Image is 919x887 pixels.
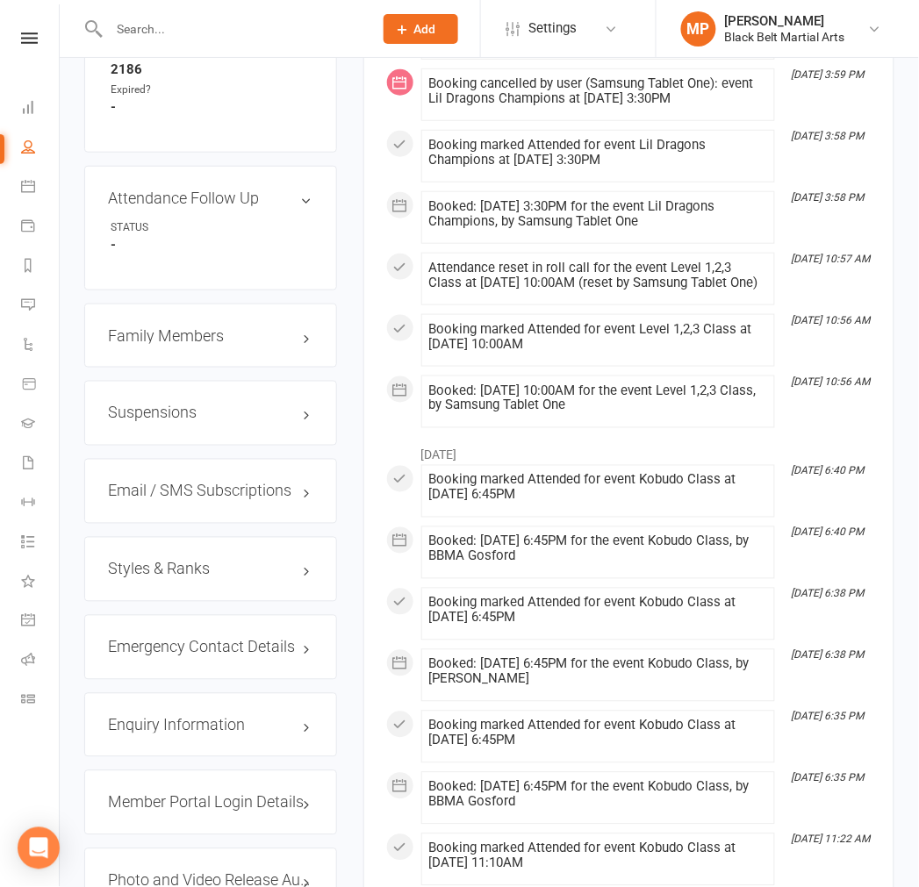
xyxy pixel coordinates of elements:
h3: Email / SMS Subscriptions [108,483,313,500]
i: [DATE] 3:59 PM [792,68,865,81]
span: Settings [528,9,577,48]
li: [DATE] [386,437,872,465]
strong: 2186 [111,61,313,77]
div: Attendance reset in roll call for the event Level 1,2,3 Class at [DATE] 10:00AM (reset by Samsung... [429,261,767,290]
button: Add [384,14,458,44]
div: Booking cancelled by user (Samsung Tablet One): event Lil Dragons Champions at [DATE] 3:30PM [429,76,767,106]
i: [DATE] 10:57 AM [792,253,871,265]
div: Booking marked Attended for event Lil Dragons Champions at [DATE] 3:30PM [429,138,767,168]
h3: Attendance Follow Up [108,190,313,207]
div: Booked: [DATE] 3:30PM for the event Lil Dragons Champions, by Samsung Tablet One [429,199,767,229]
a: People [21,129,61,168]
a: What's New [21,563,61,603]
input: Search... [104,17,361,41]
h3: Member Portal Login Details [108,794,313,812]
span: Add [414,22,436,36]
i: [DATE] 10:56 AM [792,376,871,388]
div: Booked: [DATE] 6:45PM for the event Kobudo Class, by BBMA Gosford [429,780,767,810]
i: [DATE] 3:58 PM [792,130,865,142]
h3: Enquiry Information [108,717,313,734]
div: Booking marked Attended for event Kobudo Class at [DATE] 6:45PM [429,473,767,503]
div: Booking marked Attended for event Kobudo Class at [DATE] 11:10AM [429,841,767,871]
i: [DATE] 10:56 AM [792,314,871,326]
div: [PERSON_NAME] [725,13,845,29]
a: Reports [21,247,61,287]
i: [DATE] 11:22 AM [792,833,871,846]
a: Product Sales [21,366,61,405]
h3: Styles & Ranks [108,561,313,578]
a: Dashboard [21,89,61,129]
div: Booked: [DATE] 6:45PM for the event Kobudo Class, by BBMA Gosford [429,534,767,564]
i: [DATE] 6:38 PM [792,588,865,600]
a: General attendance kiosk mode [21,603,61,642]
h3: Family Members [108,327,313,345]
div: STATUS [111,219,255,236]
div: Open Intercom Messenger [18,827,60,869]
div: Booked: [DATE] 6:45PM for the event Kobudo Class, by [PERSON_NAME] [429,657,767,687]
i: [DATE] 6:40 PM [792,465,865,477]
div: Booking marked Attended for event Kobudo Class at [DATE] 6:45PM [429,719,767,748]
strong: - [111,237,313,253]
div: Booking marked Attended for event Kobudo Class at [DATE] 6:45PM [429,596,767,626]
i: [DATE] 6:35 PM [792,711,865,723]
div: Booked: [DATE] 10:00AM for the event Level 1,2,3 Class, by Samsung Tablet One [429,383,767,413]
a: Calendar [21,168,61,208]
h3: Suspensions [108,404,313,422]
i: [DATE] 6:38 PM [792,649,865,662]
div: MP [681,11,716,46]
a: Roll call kiosk mode [21,642,61,682]
div: Booking marked Attended for event Level 1,2,3 Class at [DATE] 10:00AM [429,322,767,352]
a: Class kiosk mode [21,682,61,721]
h3: Emergency Contact Details [108,639,313,656]
a: Payments [21,208,61,247]
strong: - [111,99,313,115]
i: [DATE] 6:40 PM [792,526,865,539]
div: Expired? [111,82,255,98]
i: [DATE] 3:58 PM [792,191,865,204]
div: Black Belt Martial Arts [725,29,845,45]
i: [DATE] 6:35 PM [792,772,865,784]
